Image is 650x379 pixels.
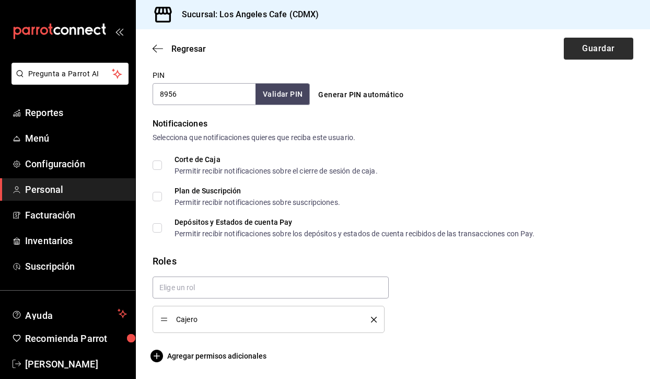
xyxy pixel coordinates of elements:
[28,68,112,79] span: Pregunta a Parrot AI
[256,84,310,105] button: Validar PIN
[11,63,129,85] button: Pregunta a Parrot AI
[171,44,206,54] span: Regresar
[176,316,355,323] span: Cajero
[175,187,340,194] div: Plan de Suscripción
[25,331,127,346] span: Recomienda Parrot
[153,44,206,54] button: Regresar
[25,208,127,222] span: Facturación
[25,259,127,273] span: Suscripción
[173,8,319,21] h3: Sucursal: Los Angeles Cafe (CDMX)
[153,132,633,143] div: Selecciona que notificaciones quieres que reciba este usuario.
[175,156,378,163] div: Corte de Caja
[175,219,535,226] div: Depósitos y Estados de cuenta Pay
[364,317,377,323] button: delete
[25,234,127,248] span: Inventarios
[153,118,633,130] div: Notificaciones
[25,182,127,197] span: Personal
[25,307,113,320] span: Ayuda
[153,254,633,268] div: Roles
[153,277,389,298] input: Elige un rol
[115,27,123,36] button: open_drawer_menu
[25,357,127,371] span: [PERSON_NAME]
[175,199,340,206] div: Permitir recibir notificaciones sobre suscripciones.
[175,230,535,237] div: Permitir recibir notificaciones sobre los depósitos y estados de cuenta recibidos de las transacc...
[153,350,266,362] button: Agregar permisos adicionales
[153,83,256,105] input: 3 a 6 dígitos
[25,106,127,120] span: Reportes
[25,131,127,145] span: Menú
[7,76,129,87] a: Pregunta a Parrot AI
[153,72,165,79] label: PIN
[314,85,408,105] button: Generar PIN automático
[175,167,378,175] div: Permitir recibir notificaciones sobre el cierre de sesión de caja.
[25,157,127,171] span: Configuración
[564,38,633,60] button: Guardar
